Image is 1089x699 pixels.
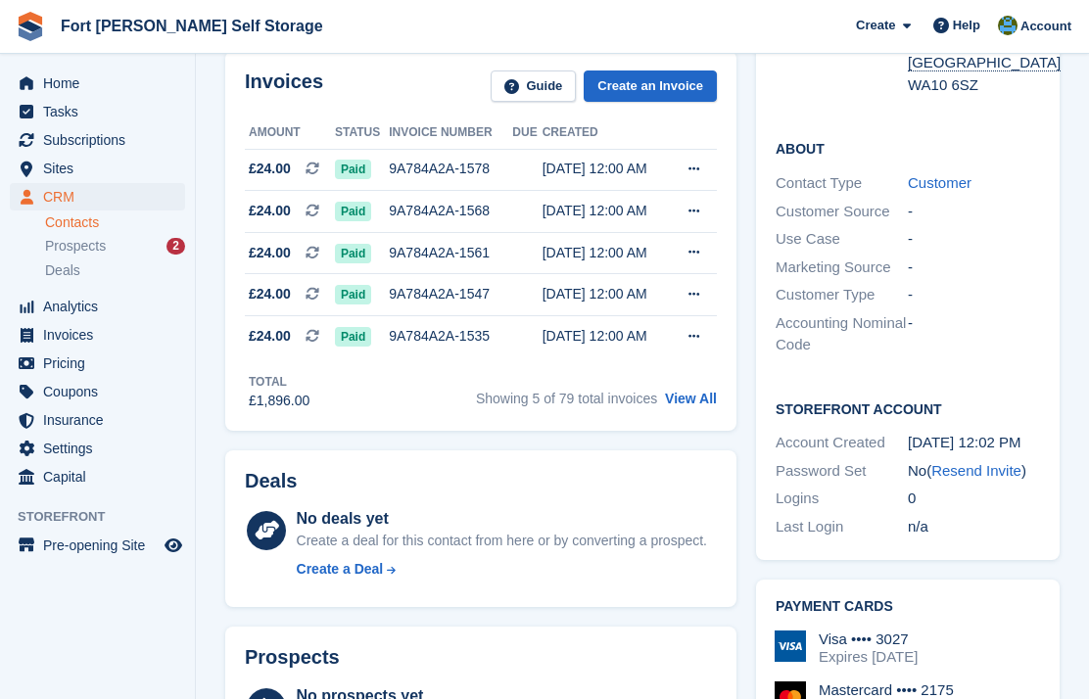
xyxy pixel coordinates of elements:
span: £24.00 [249,159,291,179]
div: Contact Type [776,172,908,195]
a: menu [10,321,185,349]
div: [DATE] 12:00 AM [543,284,668,304]
h2: Payment cards [776,599,1040,615]
a: menu [10,435,185,462]
span: Coupons [43,378,161,405]
span: Paid [335,160,371,179]
h2: About [776,138,1040,158]
span: £24.00 [249,326,291,347]
div: No deals yet [297,507,707,531]
span: Home [43,70,161,97]
div: Logins [776,488,908,510]
span: Analytics [43,293,161,320]
div: No [908,460,1040,483]
a: Contacts [45,213,185,232]
div: - [908,284,1040,306]
span: Deals [45,261,80,280]
span: Account [1020,17,1071,36]
a: menu [10,406,185,434]
div: [DATE] 12:00 AM [543,159,668,179]
div: WA10 6SZ [908,74,1040,97]
span: Settings [43,435,161,462]
a: menu [10,378,185,405]
a: menu [10,293,185,320]
a: Resend Invite [931,462,1021,479]
div: - [908,312,1040,356]
div: [DATE] 12:00 AM [543,326,668,347]
span: ( ) [926,462,1026,479]
div: [DATE] 12:00 AM [543,243,668,263]
div: Create a Deal [297,559,384,580]
div: Mastercard •••• 2175 [819,681,954,699]
div: Accounting Nominal Code [776,312,908,356]
span: Pricing [43,349,161,377]
th: Invoice number [389,117,512,149]
a: menu [10,126,185,154]
div: Visa •••• 3027 [819,630,918,648]
span: Invoices [43,321,161,349]
img: Alex [998,16,1018,35]
a: menu [10,155,185,182]
div: Customer Source [776,201,908,223]
h2: Deals [245,470,297,492]
span: Sites [43,155,161,182]
div: Marketing Source [776,256,908,279]
div: 9A784A2A-1535 [389,326,512,347]
a: menu [10,532,185,559]
span: Tasks [43,98,161,125]
div: Expires [DATE] [819,648,918,666]
div: 9A784A2A-1578 [389,159,512,179]
img: stora-icon-8386f47178a22dfd0bd8f6a31ec36ba5ce8667c1dd55bd0f319d3a0aa187defe.svg [16,12,45,41]
h2: Prospects [245,646,340,669]
span: Pre-opening Site [43,532,161,559]
th: Amount [245,117,335,149]
span: Paid [335,285,371,304]
span: Storefront [18,507,195,527]
div: 9A784A2A-1561 [389,243,512,263]
span: Prospects [45,237,106,256]
div: Customer Type [776,284,908,306]
a: Create a Deal [297,559,707,580]
span: Paid [335,244,371,263]
div: - [908,256,1040,279]
a: Customer [908,174,971,191]
div: 9A784A2A-1568 [389,201,512,221]
div: [DATE] 12:00 AM [543,201,668,221]
div: - [908,201,1040,223]
a: menu [10,98,185,125]
div: Last Login [776,516,908,538]
th: Created [543,117,668,149]
a: Create an Invoice [584,70,717,103]
div: Account Created [776,432,908,454]
div: Total [249,373,309,391]
div: 2 [166,238,185,255]
a: Guide [491,70,577,103]
div: [DATE] 12:02 PM [908,432,1040,454]
div: £1,896.00 [249,391,309,411]
div: - [908,228,1040,251]
span: Help [953,16,980,35]
span: Paid [335,327,371,347]
div: n/a [908,516,1040,538]
a: menu [10,183,185,210]
a: Deals [45,260,185,281]
a: menu [10,463,185,490]
h2: Storefront Account [776,398,1040,418]
span: CRM [43,183,161,210]
div: 0 [908,488,1040,510]
th: Due [512,117,542,149]
a: menu [10,349,185,377]
span: Paid [335,202,371,221]
div: Create a deal for this contact from here or by converting a prospect. [297,531,707,551]
span: £24.00 [249,243,291,263]
a: Fort [PERSON_NAME] Self Storage [53,10,331,42]
span: £24.00 [249,201,291,221]
span: £24.00 [249,284,291,304]
div: Password Set [776,460,908,483]
a: Preview store [162,534,185,557]
span: Capital [43,463,161,490]
a: menu [10,70,185,97]
div: 9A784A2A-1547 [389,284,512,304]
div: Use Case [776,228,908,251]
a: Prospects 2 [45,236,185,256]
